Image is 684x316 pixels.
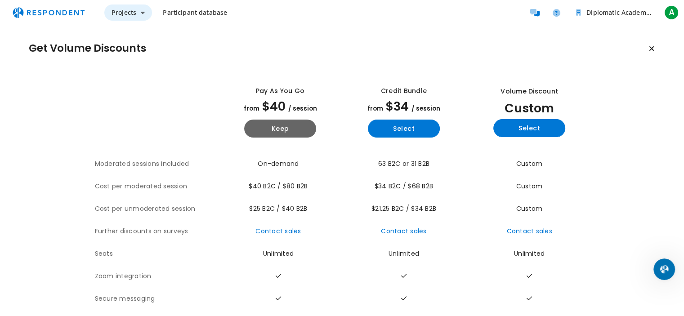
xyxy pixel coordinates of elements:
[367,104,383,113] span: from
[18,190,151,209] div: What is the Status of My Incentive Payment?
[13,160,167,187] div: How Does the Respondent Research Participant Recruitment Platform Work?
[95,265,219,288] th: Zoom integration
[371,204,436,213] span: $21.25 B2C / $34 B2B
[378,159,429,168] span: 63 B2C or 31 B2B
[381,227,426,236] a: Contact sales
[516,159,543,168] span: Custom
[664,5,679,20] span: A
[163,8,227,17] span: Participant database
[258,159,299,168] span: On-demand
[95,198,219,220] th: Cost per unmoderated session
[143,229,157,235] span: Help
[113,14,131,32] div: Profile image for Melissa
[244,120,316,138] button: Keep current yearly payg plan
[18,143,73,153] span: Search for help
[9,106,171,130] div: Send us a message
[20,229,40,235] span: Home
[244,104,259,113] span: from
[516,204,543,213] span: Custom
[288,104,317,113] span: / session
[262,98,286,115] span: $40
[18,18,78,30] img: logo
[18,64,162,79] p: Hi there 👋
[95,288,219,310] th: Secure messaging
[662,4,680,21] button: A
[505,100,554,116] span: Custom
[18,79,162,94] p: How can we help?
[13,187,167,213] div: What is the Status of My Incentive Payment?
[155,14,171,31] div: Close
[501,87,558,96] div: Volume Discount
[547,4,565,22] a: Help and support
[493,119,565,137] button: Select yearly custom_static plan
[569,4,659,21] button: Diplomatic Academy of Viẻtnam Team
[18,113,150,123] div: Send us a message
[389,249,419,258] span: Unlimited
[256,86,304,96] div: Pay as you go
[386,98,409,115] span: $34
[95,243,219,265] th: Seats
[643,40,661,58] button: Keep current plan
[13,139,167,157] button: Search for help
[368,120,440,138] button: Select yearly basic plan
[514,249,545,258] span: Unlimited
[95,153,219,175] th: Moderated sessions included
[249,204,307,213] span: $25 B2C / $40 B2B
[75,229,106,235] span: Messages
[95,220,219,243] th: Further discounts on surveys
[375,182,433,191] span: $34 B2C / $68 B2B
[60,206,120,242] button: Messages
[526,4,544,22] a: Message participants
[120,206,180,242] button: Help
[411,104,440,113] span: / session
[255,227,301,236] a: Contact sales
[18,164,151,183] div: How Does the Respondent Research Participant Recruitment Platform Work?
[95,175,219,198] th: Cost per moderated session
[156,4,234,21] a: Participant database
[516,182,543,191] span: Custom
[653,258,675,280] iframe: Intercom live chat
[7,4,90,21] img: respondent-logo.png
[249,182,308,191] span: $40 B2C / $80 B2B
[130,14,148,32] div: Profile image for Kris
[263,249,294,258] span: Unlimited
[112,8,136,17] span: Projects
[29,42,146,55] h1: Get Volume Discounts
[96,14,114,32] img: Profile image for Jason
[506,227,552,236] a: Contact sales
[104,4,152,21] button: Projects
[381,86,427,96] div: Credit Bundle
